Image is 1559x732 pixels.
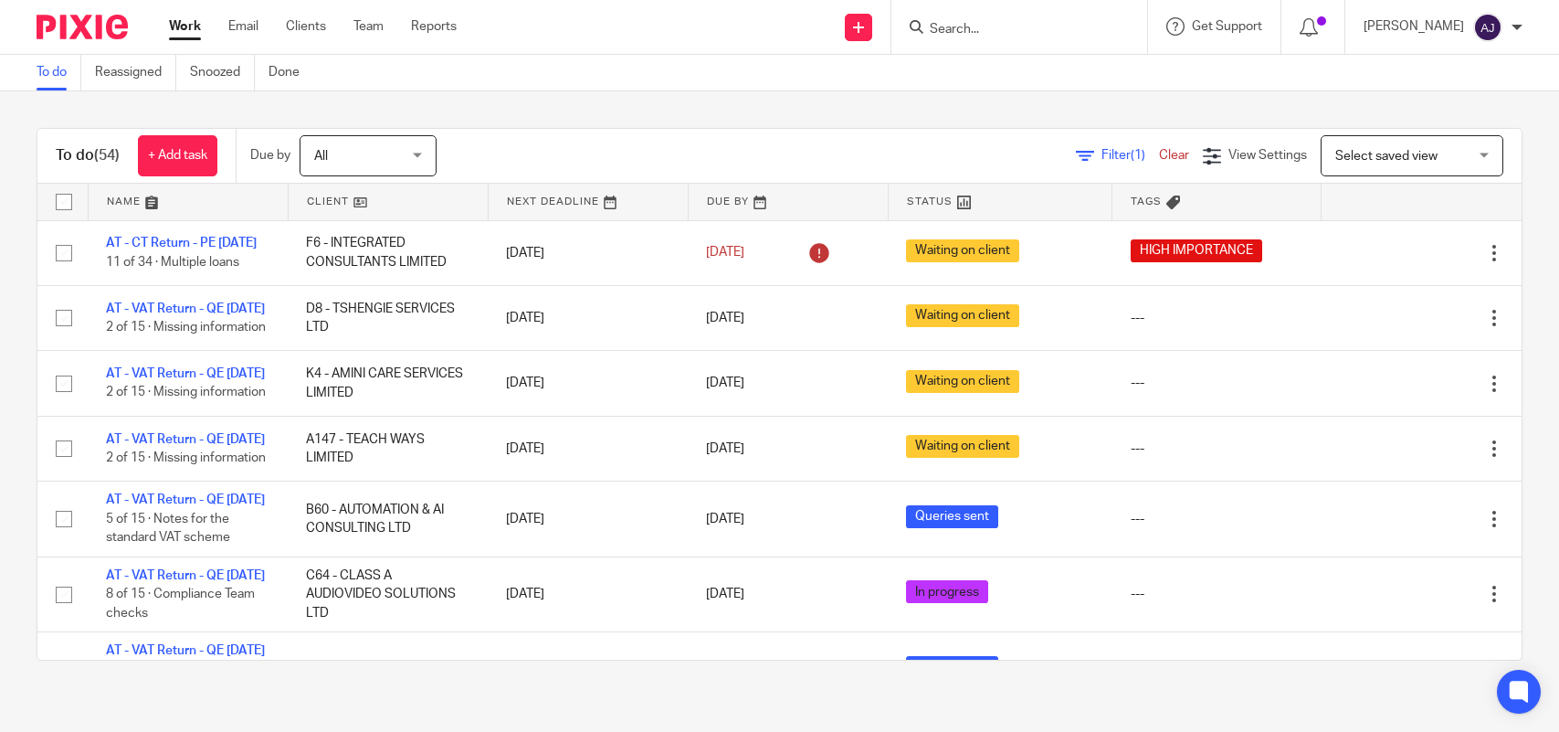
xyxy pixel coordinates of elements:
[906,580,988,603] span: In progress
[106,569,265,582] a: AT - VAT Return - QE [DATE]
[37,15,128,39] img: Pixie
[1131,440,1303,458] div: ---
[288,351,488,416] td: K4 - AMINI CARE SERVICES LIMITED
[1364,17,1464,36] p: [PERSON_NAME]
[106,237,257,249] a: AT - CT Return - PE [DATE]
[1228,149,1307,162] span: View Settings
[190,55,255,90] a: Snoozed
[488,416,688,481] td: [DATE]
[37,55,81,90] a: To do
[1131,309,1303,327] div: ---
[411,17,457,36] a: Reports
[250,146,290,164] p: Due by
[1131,196,1162,207] span: Tags
[906,239,1019,262] span: Waiting on client
[488,632,688,707] td: [DATE]
[1473,13,1502,42] img: svg%3E
[1131,510,1303,528] div: ---
[906,656,998,679] span: Queries sent
[314,150,328,163] span: All
[1131,585,1303,603] div: ---
[706,377,744,389] span: [DATE]
[906,435,1019,458] span: Waiting on client
[906,304,1019,327] span: Waiting on client
[138,135,217,176] a: + Add task
[488,557,688,631] td: [DATE]
[106,644,265,657] a: AT - VAT Return - QE [DATE]
[488,220,688,285] td: [DATE]
[106,321,266,334] span: 2 of 15 · Missing information
[928,22,1092,38] input: Search
[288,220,488,285] td: F6 - INTEGRATED CONSULTANTS LIMITED
[706,442,744,455] span: [DATE]
[1131,149,1145,162] span: (1)
[269,55,313,90] a: Done
[706,247,744,260] span: [DATE]
[488,285,688,350] td: [DATE]
[288,632,488,707] td: K36 - SUNNER HUDDS LTD
[488,482,688,557] td: [DATE]
[106,256,239,269] span: 11 of 34 · Multiple loans
[906,370,1019,393] span: Waiting on client
[288,557,488,631] td: C64 - CLASS A AUDIOVIDEO SOLUTIONS LTD
[95,55,176,90] a: Reassigned
[1101,149,1159,162] span: Filter
[706,312,744,324] span: [DATE]
[94,148,120,163] span: (54)
[706,513,744,525] span: [DATE]
[106,433,265,446] a: AT - VAT Return - QE [DATE]
[106,367,265,380] a: AT - VAT Return - QE [DATE]
[488,351,688,416] td: [DATE]
[228,17,258,36] a: Email
[169,17,201,36] a: Work
[1192,20,1262,33] span: Get Support
[106,513,230,545] span: 5 of 15 · Notes for the standard VAT scheme
[106,588,255,620] span: 8 of 15 · Compliance Team checks
[288,482,488,557] td: B60 - AUTOMATION & AI CONSULTING LTD
[288,285,488,350] td: D8 - TSHENGIE SERVICES LTD
[106,493,265,506] a: AT - VAT Return - QE [DATE]
[1131,374,1303,392] div: ---
[288,416,488,481] td: A147 - TEACH WAYS LIMITED
[906,505,998,528] span: Queries sent
[106,387,266,399] span: 2 of 15 · Missing information
[106,451,266,464] span: 2 of 15 · Missing information
[106,302,265,315] a: AT - VAT Return - QE [DATE]
[56,146,120,165] h1: To do
[1335,150,1438,163] span: Select saved view
[1131,239,1262,262] span: HIGH IMPORTANCE
[353,17,384,36] a: Team
[286,17,326,36] a: Clients
[1159,149,1189,162] a: Clear
[706,588,744,600] span: [DATE]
